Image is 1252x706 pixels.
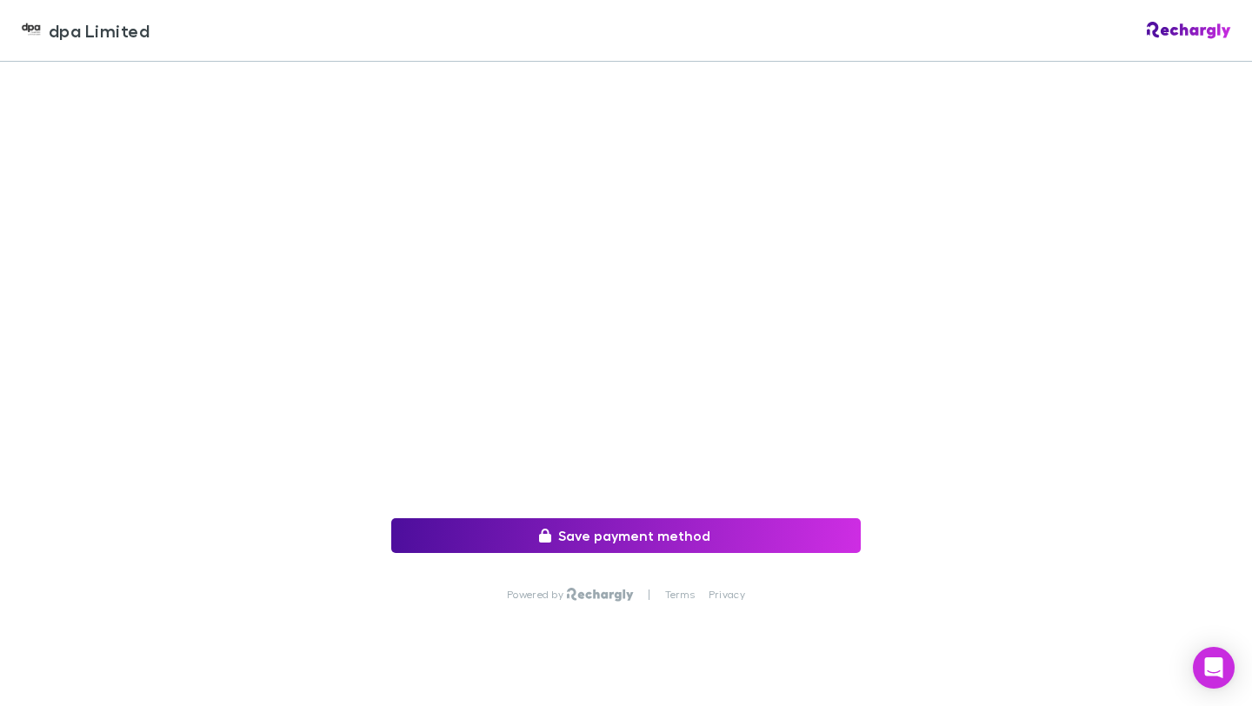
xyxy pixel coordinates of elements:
img: dpa Limited's Logo [21,20,42,41]
img: Rechargly Logo [1147,22,1231,39]
a: Terms [665,588,695,602]
div: Open Intercom Messenger [1193,647,1235,689]
p: | [648,588,650,602]
button: Save payment method [391,518,861,553]
a: Privacy [709,588,745,602]
span: dpa Limited [49,17,150,43]
p: Powered by [507,588,567,602]
img: Rechargly Logo [567,588,634,602]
